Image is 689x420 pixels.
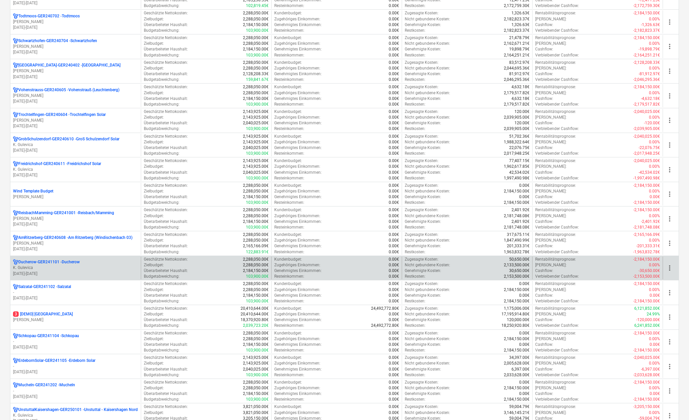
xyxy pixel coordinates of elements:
[633,52,660,58] p: -2,164,251.21€
[13,271,138,277] p: [DATE] - [DATE]
[633,102,660,107] p: -2,179,517.82€
[243,139,269,145] p: 2,143,925.00€
[18,87,119,93] p: Vohenstrauss-GER240605 - Vohenstrauß (Leuchtenberg)
[13,311,19,317] span: 3
[633,28,660,33] p: -2,182,823.37€
[13,407,18,413] div: Für das Projekt sind mehrere Währungen aktiviert
[504,52,530,58] p: 2,164,251.21€
[243,41,269,46] p: 2,288,050.00€
[144,35,188,41] p: Geschätzte Nettokosten :
[144,3,180,9] p: Budgetabweichung :
[18,136,119,142] p: GrobSchulzendorf-GER240610 - GroS Schulzendorf Solar
[274,109,302,115] p: Kundenbudget :
[13,382,18,388] div: Für das Projekt sind mehrere Währungen aktiviert
[504,65,530,71] p: 2,044,695.36€
[274,35,302,41] p: Kundenbudget :
[243,46,269,52] p: 2,184,150.00€
[639,145,660,151] p: -22,076.75€
[144,65,164,71] p: Zielbudget :
[535,10,576,16] p: Rentabilitätsprognose :
[389,28,399,33] p: 0.00€
[389,145,399,151] p: 0.00€
[274,41,320,46] p: Zugehöriges Einkommen :
[13,87,18,93] div: Für das Projekt sind mehrere Währungen aktiviert
[666,166,674,174] span: more_vert
[144,102,180,107] p: Budgetabweichung :
[13,311,73,317] p: [DEMO] [GEOGRAPHIC_DATA]
[13,167,138,172] p: K. Gulevica
[13,388,138,394] p: -
[274,52,304,58] p: Resteinkommen :
[246,3,269,9] p: 102,819.45€
[666,313,674,321] span: more_vert
[144,120,188,126] p: Überarbeiteter Haushalt :
[18,112,106,118] p: Trochtelfingen-GER240604 - Trochtelfingen Solar
[274,120,322,126] p: Genehmigtes Einkommen :
[666,18,674,26] span: more_vert
[13,62,138,80] div: [GEOGRAPHIC_DATA]-GER240402 -[GEOGRAPHIC_DATA][PERSON_NAME][DATE]-[DATE]
[649,90,660,96] p: 0.00%
[13,194,138,200] p: [PERSON_NAME]
[13,19,138,25] p: [PERSON_NAME]
[633,10,660,16] p: -2,184,150.00€
[13,210,138,227] div: ReisbachMamming-GER241001 -Reisbach/Mamming[PERSON_NAME][DATE]-[DATE]
[144,71,188,77] p: Überarbeiteter Haushalt :
[535,102,579,107] p: Verbleibender Cashflow :
[13,235,138,252] div: AmRitzerberg-GER240608 -Am Ritzerberg (Windischenbach 03)[PERSON_NAME][DATE]-[DATE]
[509,145,530,151] p: 22,076.75€
[535,28,579,33] p: Verbleibender Cashflow :
[649,139,660,145] p: 0.00%
[13,99,138,104] p: [DATE] - [DATE]
[18,161,101,167] p: Freidrichshof-GER240611 - Freidrichshof Solar
[511,96,530,102] p: 4,632.18€
[535,60,576,65] p: Rentabilitätsprognose :
[666,215,674,223] span: more_vert
[633,3,660,9] p: -2,172,759.30€
[405,96,441,102] p: Genehmigte Kosten :
[246,102,269,107] p: 103,900.00€
[13,284,18,290] div: Für das Projekt sind mehrere Währungen aktiviert
[535,35,576,41] p: Rentabilitätsprognose :
[509,60,530,65] p: 83,512.97€
[405,134,438,139] p: Zugesagte Kosten :
[243,10,269,16] p: 2,288,050.00€
[274,60,302,65] p: Kundenbudget :
[13,339,138,344] p: -
[514,109,530,115] p: 120.00€
[18,235,132,241] p: AmRitzerberg-GER240608 - Am Ritzerberg (Windischenbach 03)
[504,77,530,83] p: 2,046,295.36€
[535,90,567,96] p: [PERSON_NAME] :
[666,92,674,100] span: more_vert
[389,115,399,120] p: 0.00€
[405,28,425,33] p: Restkosten :
[13,0,138,6] p: [DATE] - [DATE]
[13,358,138,375] div: ErdebornSolar-GER241105 -Erdeborn Solar-[DATE]-[DATE]
[405,139,450,145] p: Nicht gebundene Kosten :
[13,317,138,323] p: [PERSON_NAME]
[405,115,450,120] p: Nicht gebundene Kosten :
[13,188,138,200] div: Wind Template Budget[PERSON_NAME]
[13,161,18,167] div: Für das Projekt sind mehrere Währungen aktiviert
[535,52,579,58] p: Verbleibender Cashflow :
[144,16,164,22] p: Zielbudget :
[144,52,180,58] p: Budgetabweichung :
[13,112,18,118] div: Für das Projekt sind mehrere Währungen aktiviert
[13,13,138,30] div: Todtmoos-GER240702 -Todtmoos[PERSON_NAME][DATE]-[DATE]
[389,46,399,52] p: 0.00€
[13,333,18,339] div: Für das Projekt sind mehrere Währungen aktiviert
[243,109,269,115] p: 2,143,925.00€
[13,38,18,44] div: Für das Projekt sind mehrere Währungen aktiviert
[144,90,164,96] p: Zielbudget :
[535,71,553,77] p: Cashflow :
[13,62,18,68] div: Für das Projekt sind mehrere Währungen aktiviert
[13,259,18,265] div: Für das Projekt sind mehrere Währungen aktiviert
[274,65,320,71] p: Zugehöriges Einkommen :
[666,190,674,198] span: more_vert
[649,65,660,71] p: 0.00%
[389,22,399,28] p: 0.00€
[246,126,269,132] p: 103,900.00€
[405,22,441,28] p: Genehmigte Kosten :
[144,145,188,151] p: Überarbeiteter Haushalt :
[274,22,322,28] p: Genehmigtes Einkommen :
[144,84,188,90] p: Geschätzte Nettokosten :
